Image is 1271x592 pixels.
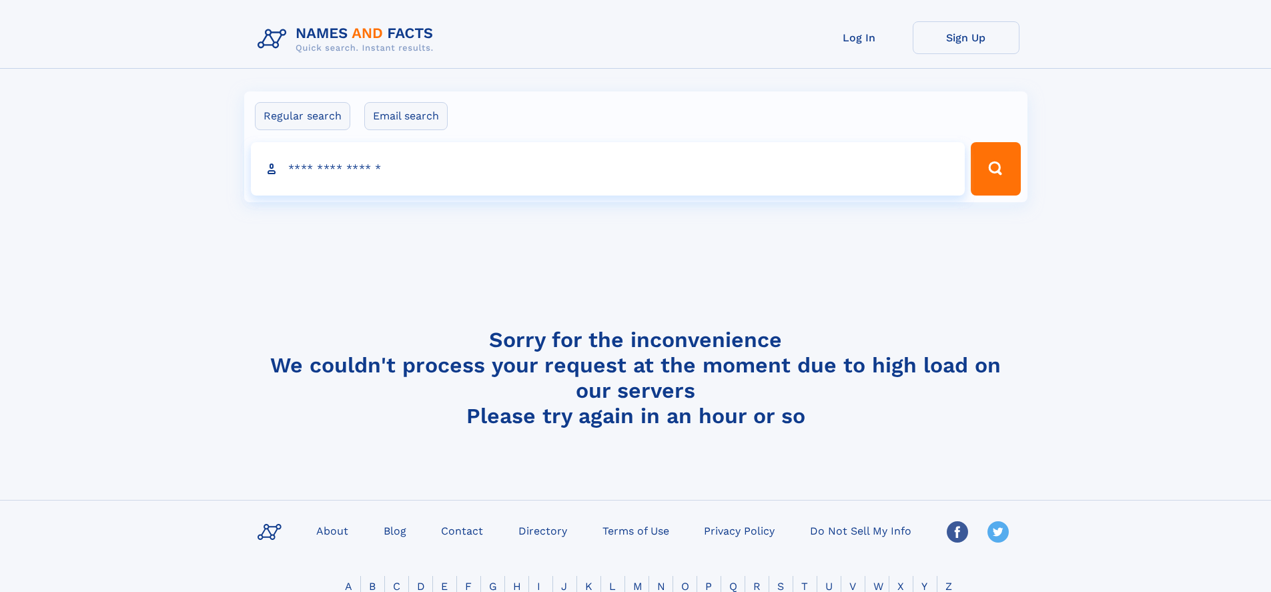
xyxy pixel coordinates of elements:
a: Log In [806,21,913,54]
label: Email search [364,102,448,130]
a: Privacy Policy [699,521,780,540]
a: About [311,521,354,540]
input: search input [251,142,965,196]
a: Sign Up [913,21,1019,54]
h4: Sorry for the inconvenience We couldn't process your request at the moment due to high load on ou... [252,327,1019,428]
a: Terms of Use [597,521,675,540]
a: Directory [513,521,572,540]
img: Logo Names and Facts [252,21,444,57]
img: Facebook [947,521,968,543]
a: Do Not Sell My Info [805,521,917,540]
a: Contact [436,521,488,540]
a: Blog [378,521,412,540]
label: Regular search [255,102,350,130]
img: Twitter [987,521,1009,543]
button: Search Button [971,142,1020,196]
